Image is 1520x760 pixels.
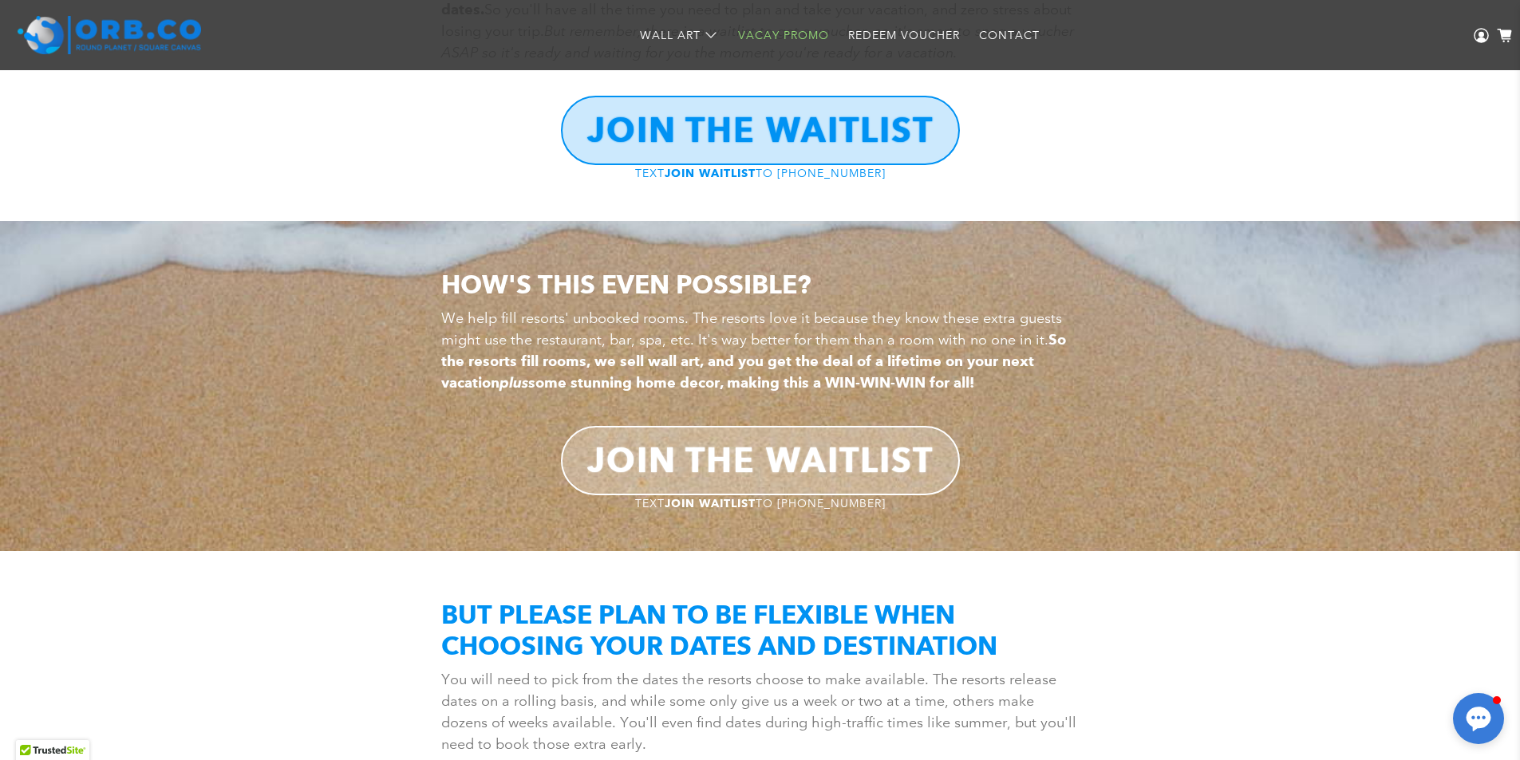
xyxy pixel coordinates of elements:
[561,426,960,495] a: JOIN THE WAITLIST
[665,167,756,180] strong: JOIN WAITLIST
[587,109,934,151] b: JOIN THE WAITLIST
[635,165,886,180] a: TEXTJOIN WAITLISTTO [PHONE_NUMBER]
[635,495,886,510] a: TEXTJOIN WAITLISTTO [PHONE_NUMBER]
[969,14,1049,57] a: Contact
[665,497,756,510] strong: JOIN WAITLIST
[499,374,528,392] em: plus
[630,14,728,57] a: Wall Art
[728,14,839,57] a: Vacay Promo
[635,166,886,180] span: TEXT TO [PHONE_NUMBER]
[441,671,1076,753] span: You will need to pick from the dates the resorts choose to make available. The resorts release da...
[441,309,1066,392] span: We help fill resorts' unbooked rooms. The resorts love it because they know these extra guests mi...
[441,269,1080,300] h2: HOW'S THIS EVEN POSSIBLE?
[441,331,1066,392] strong: So the resorts fill rooms, we sell wall art, and you get the deal of a lifetime on your next vaca...
[635,496,886,510] span: TEXT TO [PHONE_NUMBER]
[441,599,1080,661] h2: BUT PLEASE PLAN TO BE FLEXIBLE WHEN CHOOSING YOUR DATES AND DESTINATION
[839,14,969,57] a: Redeem Voucher
[561,96,960,165] a: JOIN THE WAITLIST
[1453,693,1504,744] button: Open chat window
[587,439,934,481] b: JOIN THE WAITLIST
